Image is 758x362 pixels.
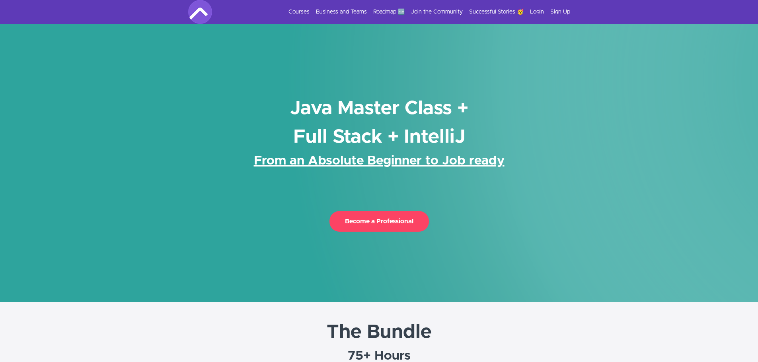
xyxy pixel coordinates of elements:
button: Become a Professional [329,211,429,232]
a: Roadmap 🆕 [373,8,405,16]
a: Business and Teams [316,8,367,16]
a: Successful Stories 🥳 [469,8,524,16]
span: Full Stack + IntelliJ [293,128,465,147]
h1: The Bundle [8,318,750,347]
a: Login [530,8,544,16]
u: From an Absolute Beginner to Job ready [254,155,505,167]
a: Sign Up [550,8,570,16]
a: Join the Community [411,8,463,16]
span: Java Master Class + [290,99,468,118]
a: Become a Professional [329,220,429,224]
a: Courses [288,8,310,16]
